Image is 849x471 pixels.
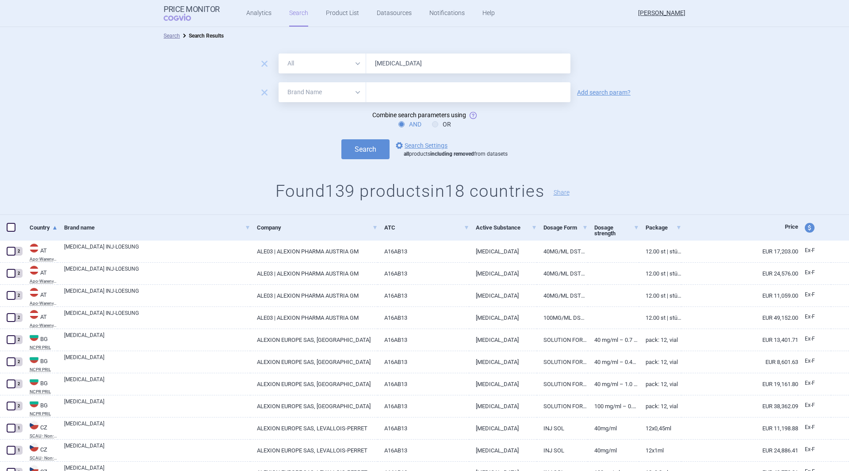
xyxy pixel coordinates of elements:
a: A16AB13 [378,373,469,395]
a: EUR 49,152.00 [681,307,798,329]
span: Ex-factory price [805,336,815,342]
button: Search [341,139,390,159]
a: 12.00 ST | Stück [639,307,681,329]
a: [MEDICAL_DATA] INJ-LOESUNG [64,287,250,303]
div: products from datasets [404,151,508,158]
a: Dosage Form [543,217,588,238]
a: Ex-F [798,333,831,346]
a: EUR 17,203.00 [681,241,798,262]
a: 40MG/ML DSTFL 0,45ML [537,285,588,306]
a: A16AB13 [378,285,469,306]
a: ALEXION EUROPE SAS, [GEOGRAPHIC_DATA] [250,373,378,395]
a: Pack: 12, Vial [639,395,681,417]
a: Active Substance [476,217,537,238]
strong: Price Monitor [164,5,220,14]
span: COGVIO [164,14,203,21]
label: AND [398,120,421,129]
a: 100 mg/ml – 0.8 ml, - [588,395,639,417]
li: Search Results [180,31,224,40]
a: 100MG/ML DSTFL 0,8ML [537,307,588,329]
a: 40MG/ML [588,417,639,439]
a: [MEDICAL_DATA] [64,331,250,347]
a: Package [646,217,681,238]
a: Add search param? [577,89,631,96]
div: 2 [15,269,23,278]
a: CZCZSCAU - Non-reimbursed medicinal products [23,442,57,460]
div: 2 [15,357,23,366]
span: Ex-factory price [805,358,815,364]
a: Pack: 12, Vial [639,373,681,395]
a: [MEDICAL_DATA] [64,353,250,369]
a: Ex-F [798,377,831,390]
div: 2 [15,313,23,322]
a: Pack: 12, Vial [639,329,681,351]
a: Ex-F [798,266,831,280]
a: ATATApo-Warenv.III [23,309,57,328]
a: ATATApo-Warenv.III [23,243,57,261]
a: 12.00 ST | Stück [639,263,681,284]
a: Country [30,217,57,238]
div: 1 [15,424,23,433]
a: ALE03 | ALEXION PHARMA AUSTRIA GM [250,307,378,329]
a: Brand name [64,217,250,238]
a: 12.00 ST | Stück [639,241,681,262]
strong: including removed [430,151,474,157]
div: 2 [15,335,23,344]
a: EUR 13,401.71 [681,329,798,351]
img: Bulgaria [30,398,38,407]
div: 2 [15,247,23,256]
a: ALEXION EUROPE SAS, [GEOGRAPHIC_DATA] [250,351,378,373]
a: A16AB13 [378,351,469,373]
a: [MEDICAL_DATA] [64,420,250,436]
a: ATC [384,217,469,238]
a: Ex-F [798,355,831,368]
li: Search [164,31,180,40]
a: 40MG/ML [588,440,639,461]
a: 40 mg/ml – 1.0 ml, - [588,373,639,395]
span: Price [785,223,798,230]
a: A16AB13 [378,417,469,439]
a: EUR 24,576.00 [681,263,798,284]
a: [MEDICAL_DATA] [64,442,250,458]
a: EUR 11,059.00 [681,285,798,306]
a: 40 mg/ml – 0.45 ml, - [588,351,639,373]
a: 12X1ML [639,440,681,461]
a: ALEXION EUROPE SAS, LEVALLOIS-PERRET [250,440,378,461]
span: Ex-factory price [805,314,815,320]
a: 40MG/ML DSTFL 0,7ML [537,241,588,262]
a: [MEDICAL_DATA] [469,351,537,373]
abbr: NCPR PRIL — National Council on Prices and Reimbursement of Medicinal Products, Bulgaria. Registe... [30,368,57,372]
abbr: SCAU - Non-reimbursed medicinal products — List of non-reimbursed medicinal products published by... [30,456,57,460]
span: Ex-factory price [805,247,815,253]
img: Bulgaria [30,332,38,341]
span: Ex-factory price [805,269,815,276]
a: EUR 24,886.41 [681,440,798,461]
abbr: Apo-Warenv.III — Apothekerverlag Warenverzeichnis. Online database developed by the Österreichisc... [30,323,57,328]
a: BGBGNCPR PRIL [23,398,57,416]
a: Pack: 12, Vial [639,351,681,373]
a: ATATApo-Warenv.III [23,265,57,283]
a: Price MonitorCOGVIO [164,5,220,22]
a: EUR 8,601.63 [681,351,798,373]
a: BGBGNCPR PRIL [23,375,57,394]
a: A16AB13 [378,307,469,329]
abbr: NCPR PRIL — National Council on Prices and Reimbursement of Medicinal Products, Bulgaria. Registe... [30,390,57,394]
a: BGBGNCPR PRIL [23,331,57,350]
a: ATATApo-Warenv.III [23,287,57,306]
img: Austria [30,310,38,319]
img: Bulgaria [30,376,38,385]
a: Search [164,33,180,39]
a: EUR 19,161.80 [681,373,798,395]
a: Ex-F [798,288,831,302]
abbr: Apo-Warenv.III — Apothekerverlag Warenverzeichnis. Online database developed by the Österreichisc... [30,279,57,283]
label: OR [432,120,451,129]
span: Combine search parameters using [372,111,466,119]
a: [MEDICAL_DATA] [469,241,537,262]
div: 2 [15,379,23,388]
a: Company [257,217,378,238]
a: ALE03 | ALEXION PHARMA AUSTRIA GM [250,241,378,262]
a: EUR 38,362.09 [681,395,798,417]
a: INJ SOL [537,417,588,439]
a: SOLUTION FOR INJECTION [537,395,588,417]
a: A16AB13 [378,241,469,262]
